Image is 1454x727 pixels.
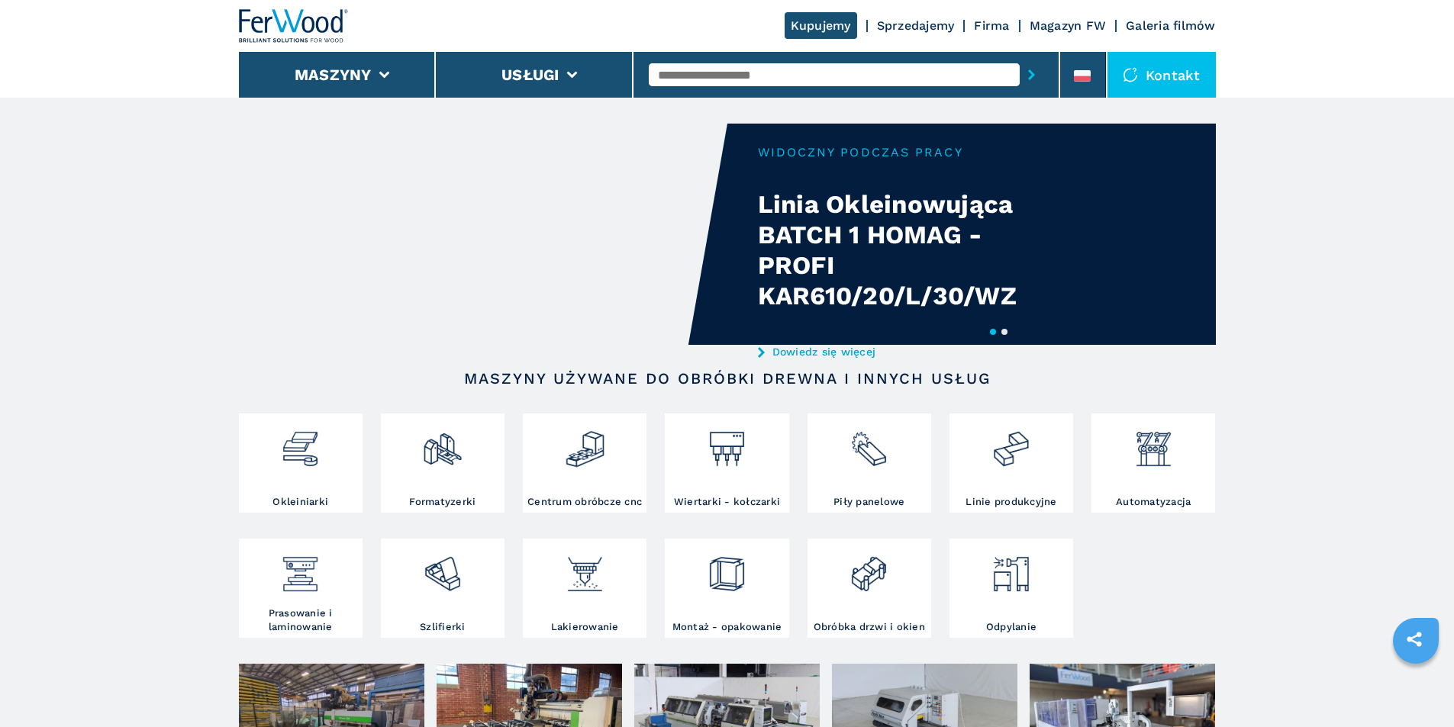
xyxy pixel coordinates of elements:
a: Galeria filmów [1126,18,1216,33]
a: Sprzedajemy [877,18,955,33]
a: Montaż - opakowanie [665,539,788,638]
img: automazione.png [1133,417,1174,469]
h3: Formatyzerki [409,495,476,509]
img: squadratrici_2.png [422,417,463,469]
img: Ferwood [239,9,349,43]
img: foratrici_inseritrici_2.png [707,417,747,469]
a: Okleiniarki [239,413,363,513]
button: Maszyny [295,66,372,84]
img: aspirazione_1.png [991,542,1031,594]
img: verniciatura_1.png [565,542,605,594]
button: 2 [1001,329,1007,335]
a: Automatyzacja [1091,413,1215,513]
a: Dowiedz się więcej [758,346,1057,358]
a: Wiertarki - kołczarki [665,413,788,513]
a: Linie produkcyjne [949,413,1073,513]
h3: Piły panelowe [833,495,904,509]
img: pressa-strettoia.png [280,542,321,594]
h3: Lakierowanie [551,620,619,634]
h2: Maszyny używane do obróbki drewna i innych usług [288,369,1167,388]
button: 1 [990,329,996,335]
video: Your browser does not support the video tag. [239,124,727,345]
h3: Obróbka drzwi i okien [814,620,925,634]
a: Firma [974,18,1009,33]
img: sezionatrici_2.png [849,417,889,469]
a: Odpylanie [949,539,1073,638]
img: Kontakt [1123,67,1138,82]
h3: Szlifierki [420,620,466,634]
h3: Odpylanie [986,620,1036,634]
button: Usługi [501,66,559,84]
a: Szlifierki [381,539,505,638]
img: bordatrici_1.png [280,417,321,469]
img: levigatrici_2.png [422,542,463,594]
img: montaggio_imballaggio_2.png [707,542,747,594]
div: Kontakt [1107,52,1216,98]
img: centro_di_lavoro_cnc_2.png [565,417,605,469]
img: linee_di_produzione_2.png [991,417,1031,469]
a: Centrum obróbcze cnc [523,413,646,513]
a: Lakierowanie [523,539,646,638]
img: lavorazione_porte_finestre_2.png [849,542,889,594]
a: sharethis [1395,620,1433,658]
h3: Wiertarki - kołczarki [674,495,780,509]
h3: Prasowanie i laminowanie [243,606,359,634]
h3: Centrum obróbcze cnc [527,495,642,509]
a: Magazyn FW [1030,18,1107,33]
h3: Linie produkcyjne [966,495,1056,509]
h3: Montaż - opakowanie [672,620,782,634]
button: submit-button [1020,57,1043,92]
a: Prasowanie i laminowanie [239,539,363,638]
a: Piły panelowe [808,413,931,513]
a: Obróbka drzwi i okien [808,539,931,638]
a: Formatyzerki [381,413,505,513]
h3: Okleiniarki [272,495,328,509]
h3: Automatyzacja [1116,495,1191,509]
a: Kupujemy [785,12,857,39]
